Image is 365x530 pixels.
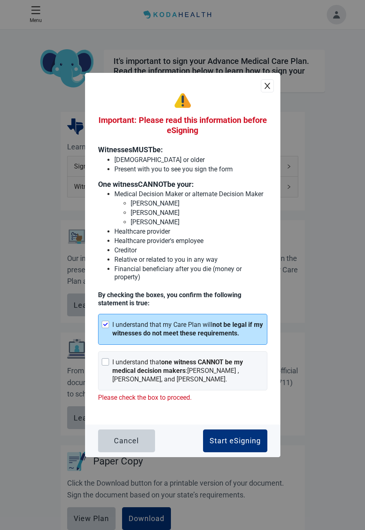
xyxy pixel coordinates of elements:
p: By checking the boxes, you confirm the following statement is true : [98,291,267,307]
text: be: [153,145,163,154]
p: Creditor [114,246,267,254]
div: I understand that : [PERSON_NAME] , [PERSON_NAME], and [PERSON_NAME] . [112,358,264,383]
text: MUST [132,145,153,154]
p: Healthcare provider's employee [114,237,267,245]
h2: Important: Please read this information before eSigning [98,115,267,136]
p: Healthcare provider [114,228,267,236]
strong: one witness CANNOT be my medical decision makers [112,358,243,375]
span: Please check the box to proceed. [98,390,267,405]
p: [PERSON_NAME] [131,218,267,226]
strong: not be legal if my witnesses do not meet these requirements. [112,321,263,337]
button: Start eSigning [203,429,267,452]
span: close [263,82,271,90]
div: I understand thatone witness CANNOT be my medical decision makers:[PERSON_NAME] , [PERSON_NAME], ... [98,351,267,390]
div: Cancel [114,437,139,445]
img: warning-De3hqDCO.svg [175,92,191,109]
p: Financial beneficiary after you die (money or property) [114,265,267,281]
div: I understand that my Care Plan will [112,321,264,338]
div: I understand that my Care Plan willnot be legal if my witnesses do not meet these requirements. [98,314,267,345]
p: [DEMOGRAPHIC_DATA] or older [114,156,267,164]
p: Present with you to see you sign the form [114,165,267,173]
text: One witness [98,180,138,188]
text: CANNOT [138,180,167,188]
p: Relative or related to you in any way [114,256,267,264]
button: Cancel [98,429,155,452]
p: [PERSON_NAME] [131,209,267,217]
text: be your: [167,180,194,188]
p: [PERSON_NAME] [131,199,267,208]
p: Medical Decision Maker or alternate Decision Maker [114,190,267,198]
button: close [261,79,274,92]
div: Start eSigning [210,437,261,445]
text: Witnesses [98,145,132,154]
